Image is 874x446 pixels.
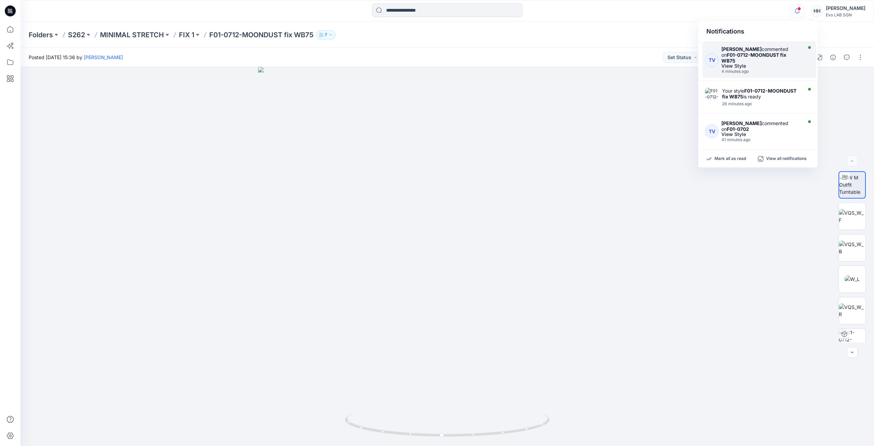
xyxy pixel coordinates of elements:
[722,88,797,99] strong: F01-0712-MOONDUST fix WB75
[845,275,860,283] img: W_L
[705,88,719,102] img: F01-0712-MOONDUST fix WB75
[826,4,865,12] div: [PERSON_NAME]
[721,132,801,137] div: View Style
[84,54,123,60] a: [PERSON_NAME]
[29,54,123,61] span: Posted [DATE] 15:36 by
[839,174,865,195] img: BW M Outfit Turntable
[839,209,865,224] img: VQS_W_F
[828,52,838,63] button: Details
[721,46,762,52] strong: [PERSON_NAME]
[179,30,194,40] a: FIX 1
[722,102,801,106] div: Tuesday, September 23, 2025 15:45
[811,5,823,17] div: HH
[316,30,336,40] button: 7
[721,69,801,74] div: Tuesday, September 23, 2025 16:06
[721,120,801,132] div: commented on
[721,64,801,68] div: View Style
[766,156,807,162] p: View all notifications
[209,30,313,40] p: F01-0712-MOONDUST fix WB75
[705,124,719,138] div: TV
[325,31,327,39] p: 7
[839,241,865,255] img: VQS_W_B
[698,21,818,42] div: Notifications
[721,52,786,64] strong: F01-0712-MOONDUST fix WB75
[826,12,865,17] div: Evo LAB SGN
[839,329,865,355] img: F01-0712-MOONDUST fix WB75 MED BLUE
[727,126,749,132] strong: F01-0702
[100,30,164,40] a: MINIMAL STRETCH
[839,303,865,318] img: VQS_W_R
[715,156,746,162] p: Mark all as read
[68,30,85,40] a: S262
[721,137,801,142] div: Tuesday, September 23, 2025 15:29
[705,53,719,67] div: TV
[29,30,53,40] a: Folders
[722,88,801,99] div: Your style is ready
[721,120,762,126] strong: [PERSON_NAME]
[721,46,801,64] div: commented on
